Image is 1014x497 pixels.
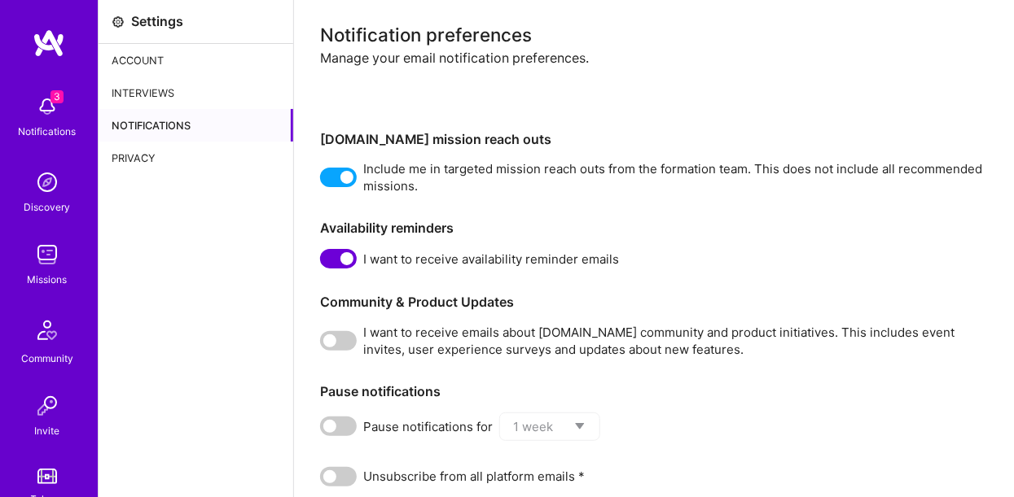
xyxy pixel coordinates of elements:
span: Unsubscribe from all platform emails * [363,468,585,485]
img: teamwork [31,238,64,271]
img: Invite [31,390,64,422]
div: Privacy [99,142,293,174]
span: 3 [50,90,64,103]
div: Manage your email notification preferences. [320,50,988,119]
div: Notifications [99,109,293,142]
div: Interviews [99,76,293,109]
div: Invite [35,422,60,439]
img: Community [28,311,67,350]
h3: Community & Product Updates [320,294,988,310]
span: Include me in targeted mission reach outs from the formation team. This does not include all reco... [363,160,988,194]
div: Notification preferences [320,26,988,43]
img: logo [33,28,65,58]
div: Discovery [24,198,71,216]
span: Pause notifications for [363,418,493,435]
div: Notifications [19,123,77,140]
h3: Pause notifications [320,384,988,399]
div: Account [99,44,293,76]
img: discovery [31,166,64,198]
img: bell [31,90,64,123]
h3: [DOMAIN_NAME] mission reach outs [320,132,988,147]
i: icon Settings [112,15,125,28]
div: Community [21,350,73,367]
span: I want to receive availability reminder emails [363,251,619,268]
img: tokens [37,469,57,484]
div: Settings [131,13,183,30]
span: I want to receive emails about [DOMAIN_NAME] community and product initiatives. This includes eve... [363,324,988,358]
div: Missions [28,271,68,288]
h3: Availability reminders [320,220,988,236]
